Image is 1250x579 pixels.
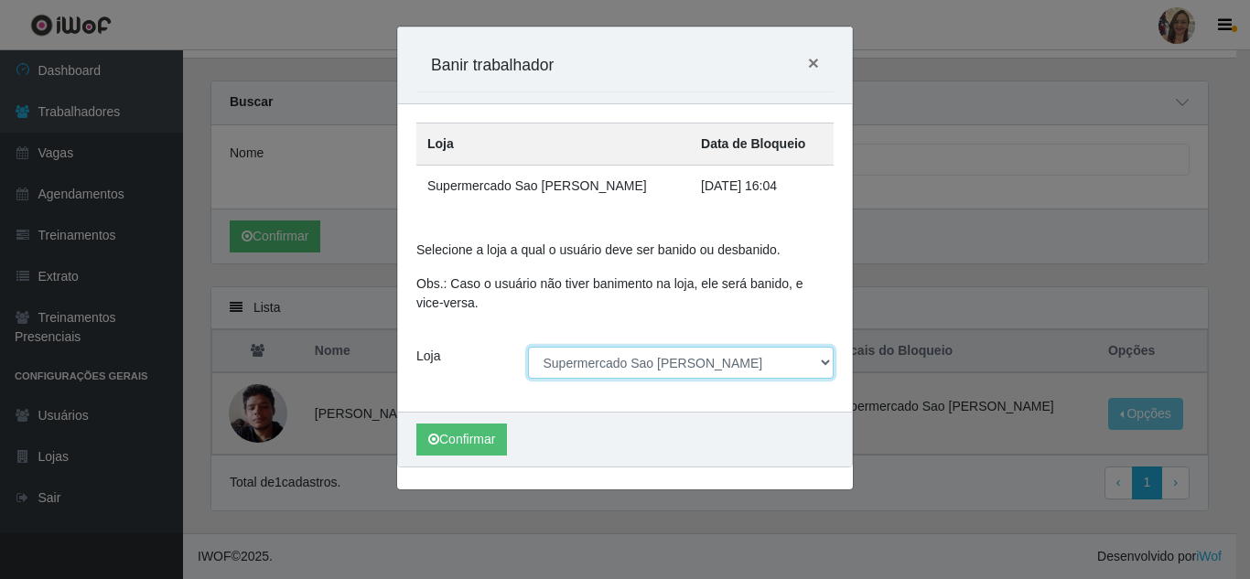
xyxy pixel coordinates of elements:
[431,53,554,77] h5: Banir trabalhador
[701,178,777,193] time: [DATE] 16:04
[690,123,834,166] th: Data de Bloqueio
[416,241,834,260] p: Selecione a loja a qual o usuário deve ser banido ou desbanido.
[416,424,507,456] button: Confirmar
[808,52,819,73] span: ×
[416,274,834,313] p: Obs.: Caso o usuário não tiver banimento na loja, ele será banido, e vice-versa.
[416,347,440,366] label: Loja
[416,166,690,208] td: Supermercado Sao [PERSON_NAME]
[416,123,690,166] th: Loja
[793,38,834,87] button: Close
